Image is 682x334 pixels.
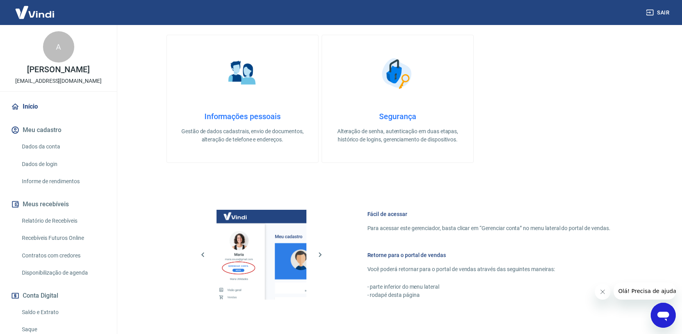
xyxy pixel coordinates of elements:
span: Olá! Precisa de ajuda? [5,5,66,12]
h6: Fácil de acessar [367,210,610,218]
button: Meus recebíveis [9,196,107,213]
p: [EMAIL_ADDRESS][DOMAIN_NAME] [15,77,102,85]
p: - rodapé desta página [367,291,610,299]
a: Dados da conta [19,139,107,155]
p: Para acessar este gerenciador, basta clicar em “Gerenciar conta” no menu lateral do portal de ven... [367,224,610,232]
img: Imagem da dashboard mostrando o botão de gerenciar conta na sidebar no lado esquerdo [217,210,306,300]
a: Início [9,98,107,115]
h4: Segurança [335,112,461,121]
img: Segurança [378,54,417,93]
p: Gestão de dados cadastrais, envio de documentos, alteração de telefone e endereços. [179,127,306,144]
a: Dados de login [19,156,107,172]
iframe: Mensagem da empresa [614,282,676,300]
a: Relatório de Recebíveis [19,213,107,229]
p: Alteração de senha, autenticação em duas etapas, histórico de logins, gerenciamento de dispositivos. [335,127,461,144]
p: [PERSON_NAME] [27,66,90,74]
a: Recebíveis Futuros Online [19,230,107,246]
iframe: Fechar mensagem [595,284,610,300]
a: Contratos com credores [19,248,107,264]
a: Informações pessoaisInformações pessoaisGestão de dados cadastrais, envio de documentos, alteraçã... [166,35,319,163]
a: Saldo e Extrato [19,304,107,320]
div: A [43,31,74,63]
img: Informações pessoais [223,54,262,93]
iframe: Botão para abrir a janela de mensagens [651,303,676,328]
button: Meu cadastro [9,121,107,139]
a: Informe de rendimentos [19,173,107,189]
button: Sair [644,5,673,20]
button: Conta Digital [9,287,107,304]
h6: Retorne para o portal de vendas [367,251,610,259]
img: Vindi [9,0,60,24]
a: SegurançaSegurançaAlteração de senha, autenticação em duas etapas, histórico de logins, gerenciam... [322,35,474,163]
a: Disponibilização de agenda [19,265,107,281]
p: - parte inferior do menu lateral [367,283,610,291]
h4: Informações pessoais [179,112,306,121]
p: Você poderá retornar para o portal de vendas através das seguintes maneiras: [367,265,610,273]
